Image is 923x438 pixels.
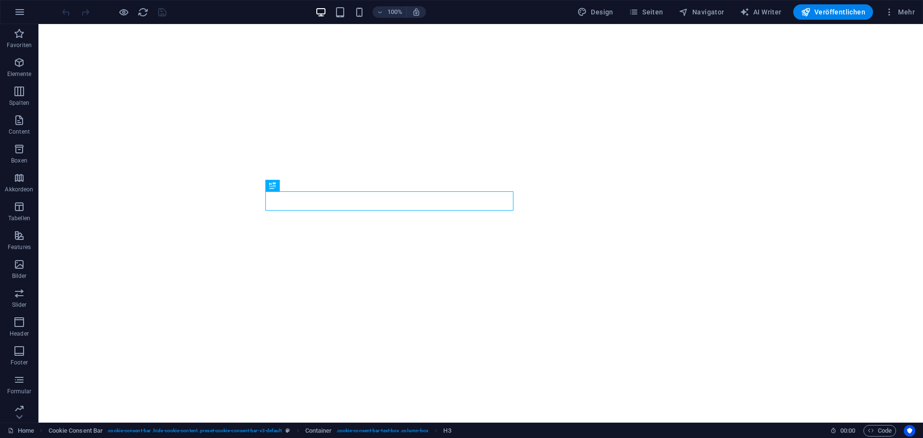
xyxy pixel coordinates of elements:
[11,359,28,366] p: Footer
[863,425,896,437] button: Code
[904,425,915,437] button: Usercentrics
[793,4,873,20] button: Veröffentlichen
[574,4,617,20] div: Design (Strg+Alt+Y)
[625,4,667,20] button: Seiten
[801,7,865,17] span: Veröffentlichen
[7,388,32,395] p: Formular
[373,6,407,18] button: 100%
[118,6,129,18] button: Klicke hier, um den Vorschau-Modus zu verlassen
[8,243,31,251] p: Features
[443,425,451,437] span: Klick zum Auswählen. Doppelklick zum Bearbeiten
[629,7,663,17] span: Seiten
[10,330,29,338] p: Header
[574,4,617,20] button: Design
[847,427,848,434] span: :
[840,425,855,437] span: 00 00
[305,425,332,437] span: Klick zum Auswählen. Doppelklick zum Bearbeiten
[49,425,103,437] span: Klick zum Auswählen. Doppelklick zum Bearbeiten
[577,7,613,17] span: Design
[12,301,27,309] p: Slider
[830,425,856,437] h6: Session-Zeit
[412,8,421,16] i: Bei Größenänderung Zoomstufe automatisch an das gewählte Gerät anpassen.
[336,425,429,437] span: . cookie-consent-bar-text-box .column-box
[9,128,30,136] p: Content
[7,41,32,49] p: Favoriten
[107,425,282,437] span: . cookie-consent-bar .hide-cookie-content .preset-cookie-consent-bar-v3-default
[881,4,919,20] button: Mehr
[679,7,724,17] span: Navigator
[736,4,786,20] button: AI Writer
[7,70,32,78] p: Elemente
[868,425,892,437] span: Code
[387,6,402,18] h6: 100%
[9,99,29,107] p: Spalten
[885,7,915,17] span: Mehr
[137,7,149,18] i: Seite neu laden
[8,214,30,222] p: Tabellen
[740,7,782,17] span: AI Writer
[675,4,728,20] button: Navigator
[5,186,33,193] p: Akkordeon
[12,272,27,280] p: Bilder
[11,157,27,164] p: Boxen
[49,425,451,437] nav: breadcrumb
[137,6,149,18] button: reload
[8,425,34,437] a: Klick, um Auswahl aufzuheben. Doppelklick öffnet Seitenverwaltung
[286,428,290,433] i: Dieses Element ist ein anpassbares Preset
